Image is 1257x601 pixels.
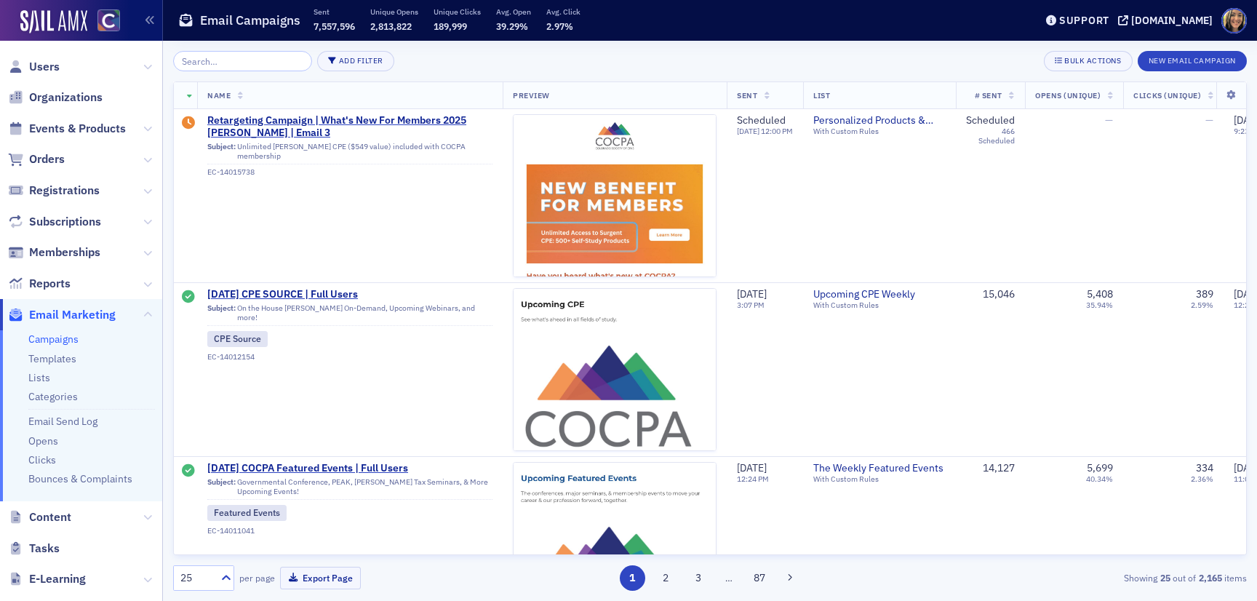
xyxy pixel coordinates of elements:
[1086,300,1113,310] div: 35.94%
[813,300,946,310] div: With Custom Rules
[8,121,126,137] a: Events & Products
[546,7,580,17] p: Avg. Click
[1205,114,1213,127] span: —
[28,415,97,428] a: Email Send Log
[761,126,793,136] span: 12:00 PM
[207,90,231,100] span: Name
[1196,288,1213,301] div: 389
[434,20,467,32] span: 189,999
[1064,57,1121,65] div: Bulk Actions
[29,244,100,260] span: Memberships
[966,127,1015,146] div: 466 Scheduled
[8,541,60,557] a: Tasks
[8,59,60,75] a: Users
[1044,51,1132,71] button: Bulk Actions
[686,565,711,591] button: 3
[513,90,550,100] span: Preview
[8,307,116,323] a: Email Marketing
[207,142,236,161] span: Subject:
[29,59,60,75] span: Users
[28,371,50,384] a: Lists
[182,290,195,305] div: Sent
[29,509,71,525] span: Content
[1131,14,1213,27] div: [DOMAIN_NAME]
[737,287,767,300] span: [DATE]
[813,127,946,136] div: With Custom Rules
[737,126,761,136] span: [DATE]
[207,352,492,362] div: EC-14012154
[747,565,773,591] button: 87
[207,303,492,326] div: On the House [PERSON_NAME] On-Demand, Upcoming Webinars, and more!
[317,51,394,71] button: Add Filter
[29,121,126,137] span: Events & Products
[29,89,103,106] span: Organizations
[1191,300,1213,310] div: 2.59%
[207,303,236,322] span: Subject:
[1059,14,1109,27] div: Support
[29,307,116,323] span: Email Marketing
[8,276,71,292] a: Reports
[97,9,120,32] img: SailAMX
[207,505,287,521] div: Featured Events
[370,7,418,17] p: Unique Opens
[1133,90,1201,100] span: Clicks (Unique)
[8,151,65,167] a: Orders
[182,464,195,479] div: Sent
[200,12,300,29] h1: Email Campaigns
[207,477,236,496] span: Subject:
[20,10,87,33] a: SailAMX
[314,7,355,17] p: Sent
[813,474,946,484] div: With Custom Rules
[719,571,739,584] span: …
[87,9,120,34] a: View Homepage
[314,20,355,32] span: 7,557,596
[207,288,492,301] a: [DATE] CPE SOURCE | Full Users
[813,288,946,301] a: Upcoming CPE Weekly
[28,472,132,485] a: Bounces & Complaints
[8,244,100,260] a: Memberships
[207,477,492,500] div: Governmental Conference, PEAK, [PERSON_NAME] Tax Seminars, & More Upcoming Events!
[620,565,645,591] button: 1
[1086,474,1113,484] div: 40.34%
[207,142,492,164] div: Unlimited [PERSON_NAME] CPE ($549 value) included with COCPA membership
[180,570,212,586] div: 25
[966,462,1015,475] div: 14,127
[1138,53,1247,66] a: New Email Campaign
[737,461,767,474] span: [DATE]
[207,462,492,475] span: [DATE] COCPA Featured Events | Full Users
[8,214,101,230] a: Subscriptions
[182,116,195,131] div: Draft
[370,20,412,32] span: 2,813,822
[966,288,1015,301] div: 15,046
[29,183,100,199] span: Registrations
[1138,51,1247,71] button: New Email Campaign
[737,300,765,310] time: 3:07 PM
[1196,571,1224,584] strong: 2,165
[899,571,1247,584] div: Showing out of items
[28,333,79,346] a: Campaigns
[546,20,573,32] span: 2.97%
[28,453,56,466] a: Clicks
[496,20,528,32] span: 39.29%
[207,114,492,140] a: Retargeting Campaign | What's New For Members 2025 [PERSON_NAME] | Email 3
[280,567,361,589] button: Export Page
[28,390,78,403] a: Categories
[813,462,946,475] a: The Weekly Featured Events
[29,541,60,557] span: Tasks
[29,151,65,167] span: Orders
[813,90,830,100] span: List
[173,51,312,71] input: Search…
[975,90,1002,100] span: # Sent
[1105,114,1113,127] span: —
[28,352,76,365] a: Templates
[239,571,275,584] label: per page
[737,114,793,127] div: Scheduled
[434,7,481,17] p: Unique Clicks
[813,114,946,127] a: Personalized Products & Events
[737,90,757,100] span: Sent
[496,7,531,17] p: Avg. Open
